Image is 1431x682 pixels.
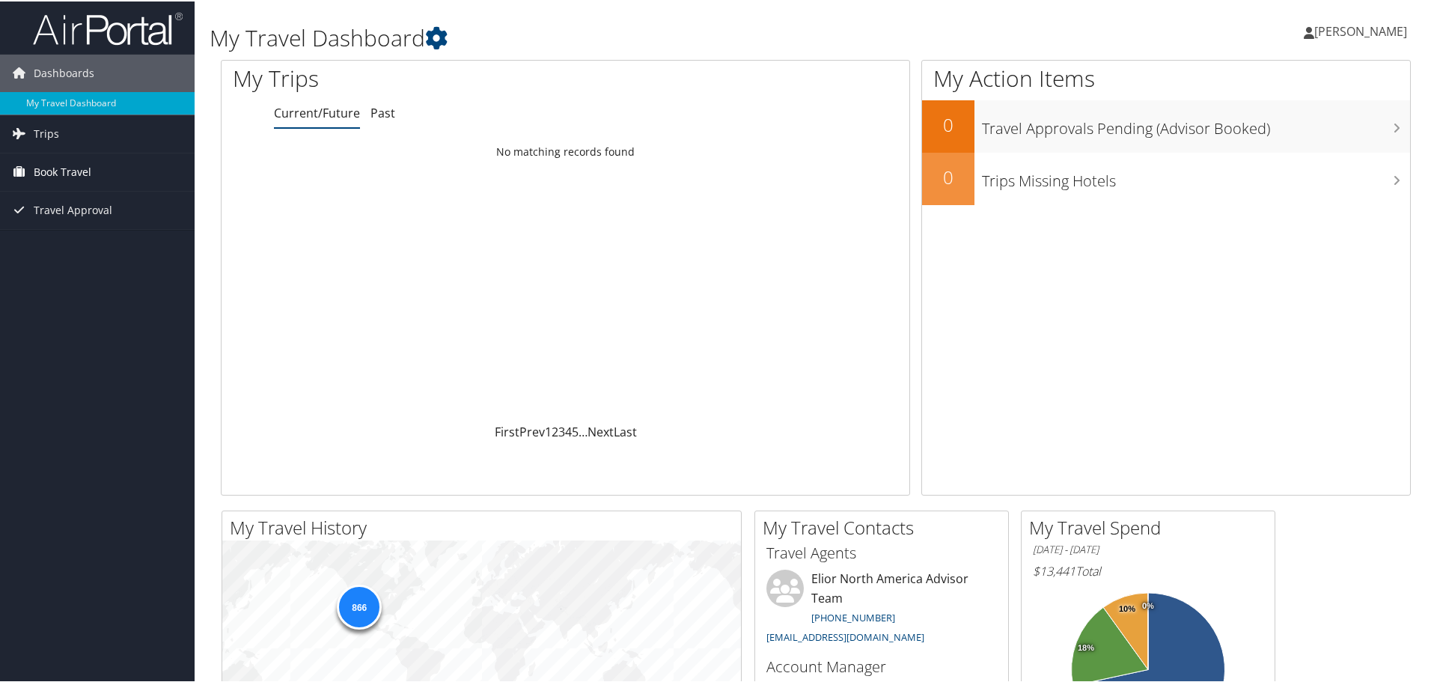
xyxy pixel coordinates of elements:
[210,21,1018,52] h1: My Travel Dashboard
[922,111,974,136] h2: 0
[222,137,909,164] td: No matching records found
[982,162,1410,190] h3: Trips Missing Hotels
[558,422,565,439] a: 3
[552,422,558,439] a: 2
[34,114,59,151] span: Trips
[230,514,741,539] h2: My Travel History
[34,53,94,91] span: Dashboards
[614,422,637,439] a: Last
[766,541,997,562] h3: Travel Agents
[1078,642,1094,651] tspan: 18%
[922,61,1410,93] h1: My Action Items
[34,152,91,189] span: Book Travel
[274,103,360,120] a: Current/Future
[811,609,895,623] a: [PHONE_NUMBER]
[588,422,614,439] a: Next
[1314,22,1407,38] span: [PERSON_NAME]
[337,583,382,628] div: 866
[233,61,611,93] h1: My Trips
[766,655,997,676] h3: Account Manager
[370,103,395,120] a: Past
[1142,600,1154,609] tspan: 0%
[1304,7,1422,52] a: [PERSON_NAME]
[922,151,1410,204] a: 0Trips Missing Hotels
[922,163,974,189] h2: 0
[1033,561,1263,578] h6: Total
[579,422,588,439] span: …
[766,629,924,642] a: [EMAIL_ADDRESS][DOMAIN_NAME]
[922,99,1410,151] a: 0Travel Approvals Pending (Advisor Booked)
[982,109,1410,138] h3: Travel Approvals Pending (Advisor Booked)
[33,10,183,45] img: airportal-logo.png
[519,422,545,439] a: Prev
[495,422,519,439] a: First
[1029,514,1275,539] h2: My Travel Spend
[34,190,112,228] span: Travel Approval
[1033,561,1075,578] span: $13,441
[565,422,572,439] a: 4
[759,568,1004,648] li: Elior North America Advisor Team
[1033,541,1263,555] h6: [DATE] - [DATE]
[572,422,579,439] a: 5
[763,514,1008,539] h2: My Travel Contacts
[1119,603,1135,612] tspan: 10%
[545,422,552,439] a: 1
